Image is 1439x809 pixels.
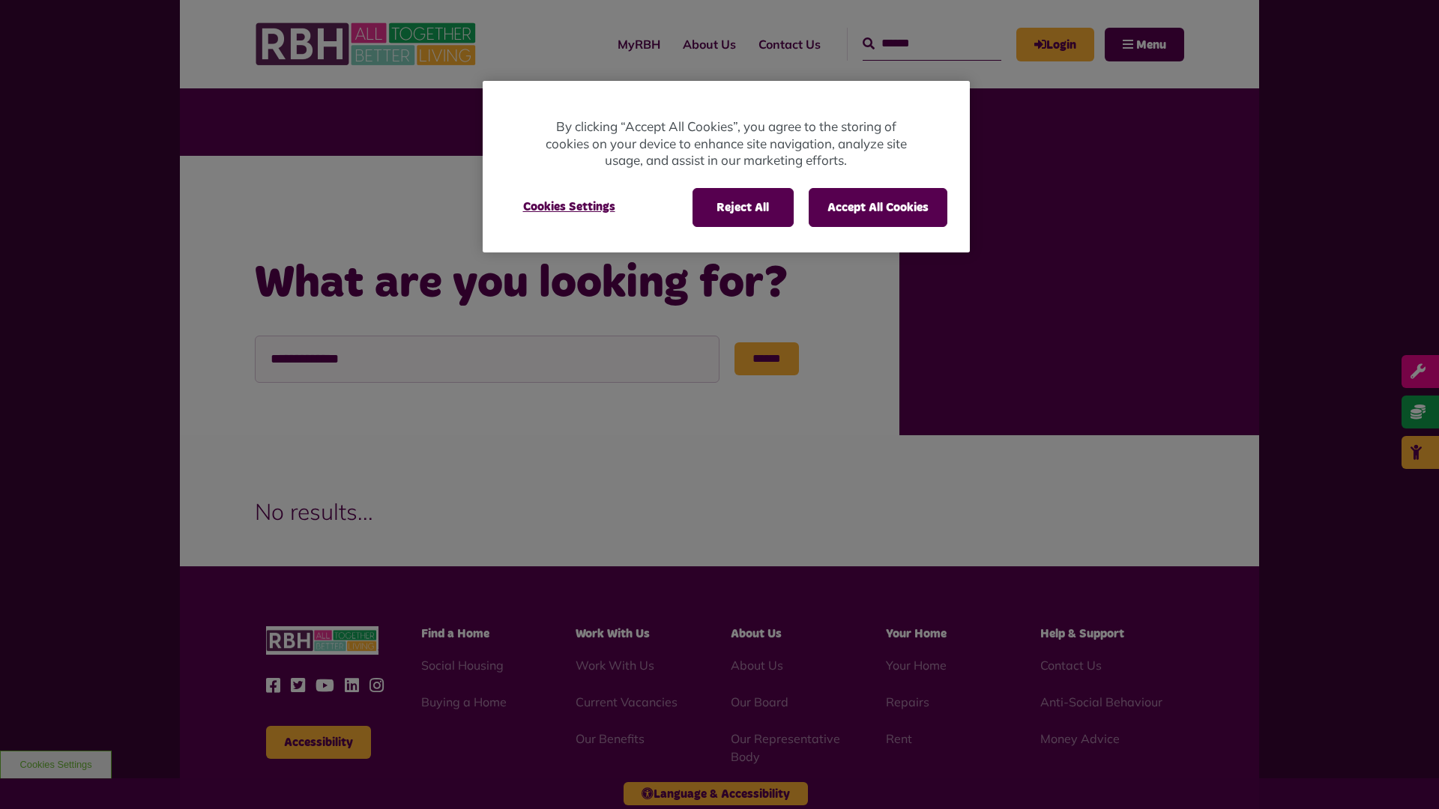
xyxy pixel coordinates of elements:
[809,188,947,227] button: Accept All Cookies
[543,118,910,169] p: By clicking “Accept All Cookies”, you agree to the storing of cookies on your device to enhance s...
[483,81,970,252] div: Privacy
[693,188,794,227] button: Reject All
[483,81,970,252] div: Cookie banner
[505,188,633,225] button: Cookies Settings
